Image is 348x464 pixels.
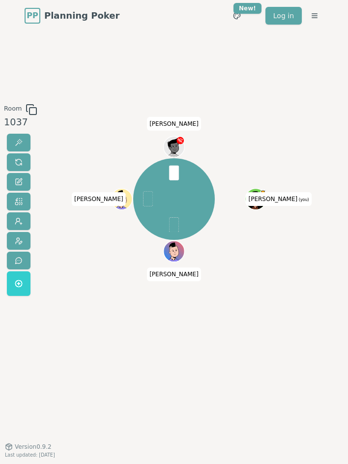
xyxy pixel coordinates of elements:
span: Click to change your name [246,192,312,206]
a: PPPlanning Poker [25,8,119,24]
span: Version 0.9.2 [15,443,52,451]
button: Participate [7,212,30,230]
div: 1037 [4,116,37,130]
span: Pamela is the host [261,189,266,195]
span: Click to change your name [147,117,201,131]
button: Change deck [7,193,30,210]
span: PP [27,10,38,22]
button: Click to change your avatar [246,189,265,209]
span: Click to change your name [147,267,201,281]
button: Version0.9.2 [5,443,52,451]
span: Planning Poker [44,9,119,23]
button: Send feedback [7,252,30,269]
span: Room [4,104,22,116]
a: Log in [265,7,302,25]
div: New! [233,3,261,14]
span: Click to change your name [72,192,126,206]
button: Reveal votes [7,134,30,151]
button: Change name [7,173,30,191]
span: (you) [297,198,309,202]
button: New! [228,7,246,25]
span: Last updated: [DATE] [5,452,55,458]
button: Change avatar [7,232,30,250]
button: Reset votes [7,153,30,171]
button: Get a named room [7,271,30,296]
